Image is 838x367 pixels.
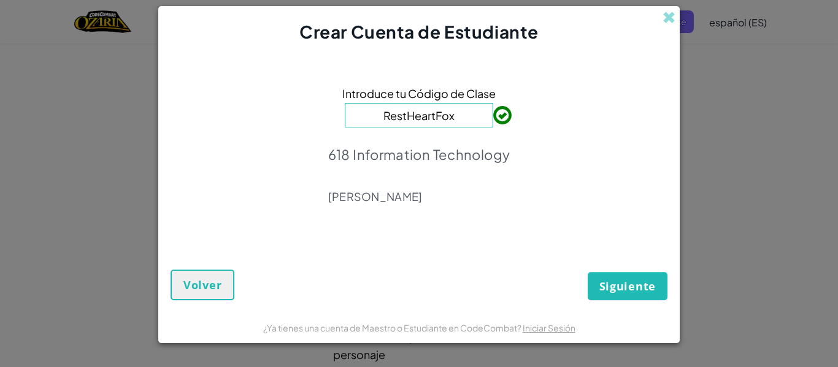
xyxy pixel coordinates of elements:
p: [PERSON_NAME] [328,189,510,204]
a: Iniciar Sesión [523,322,575,333]
button: Volver [171,270,234,300]
span: Introduce tu Código de Clase [342,85,496,102]
span: ¿Ya tienes una cuenta de Maestro o Estudiante en CodeCombat? [263,322,523,333]
button: Siguiente [588,272,667,300]
p: 618 Information Technology [328,146,510,163]
span: Crear Cuenta de Estudiante [299,21,539,42]
span: Siguiente [599,279,656,293]
span: Volver [183,278,221,292]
